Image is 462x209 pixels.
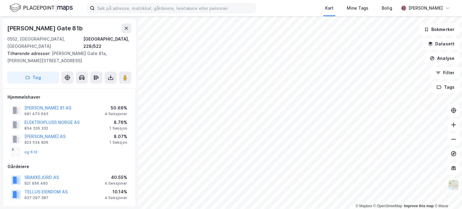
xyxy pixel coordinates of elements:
div: 854 526 332 [24,126,48,131]
iframe: Chat Widget [432,180,462,209]
img: logo.f888ab2527a4732fd821a326f86c7f29.svg [10,3,73,13]
button: Tags [432,81,460,93]
button: Filter [431,67,460,79]
a: OpenStreetMap [373,204,402,208]
div: 1 Seksjon [109,140,127,145]
div: Kart [325,5,334,12]
div: Hjemmelshaver [8,94,131,101]
div: [PERSON_NAME] Gate 81a, [PERSON_NAME][STREET_ADDRESS] [7,50,126,64]
div: 923 534 806 [24,140,48,145]
span: Tilhørende adresser: [7,51,52,56]
a: Mapbox [356,204,372,208]
div: 8.76% [109,119,127,126]
div: [PERSON_NAME] [408,5,443,12]
input: Søk på adresse, matrikkel, gårdeiere, leietakere eller personer [95,4,255,13]
button: Analyse [425,52,460,64]
div: Mine Tags [347,5,368,12]
div: 8.07% [109,133,127,140]
div: 991 473 645 [24,112,48,116]
div: 0552, [GEOGRAPHIC_DATA], [GEOGRAPHIC_DATA] [7,35,83,50]
div: [PERSON_NAME] Gate 81b [7,23,84,33]
button: Bokmerker [419,23,460,35]
img: Z [448,179,459,191]
div: 921 956 460 [24,181,48,186]
div: 40.55% [105,174,127,181]
a: Improve this map [404,204,434,208]
div: 50.69% [105,104,127,112]
div: 4 Seksjoner [105,112,127,116]
div: 937 097 387 [24,195,48,200]
button: Tag [7,72,59,84]
div: 4 Seksjoner [105,195,127,200]
div: 4 Seksjoner [105,181,127,186]
button: Datasett [423,38,460,50]
div: Bolig [382,5,392,12]
div: [GEOGRAPHIC_DATA], 228/522 [83,35,131,50]
div: 10.14% [105,188,127,195]
div: 1 Seksjon [109,126,127,131]
div: Gårdeiere [8,163,131,170]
